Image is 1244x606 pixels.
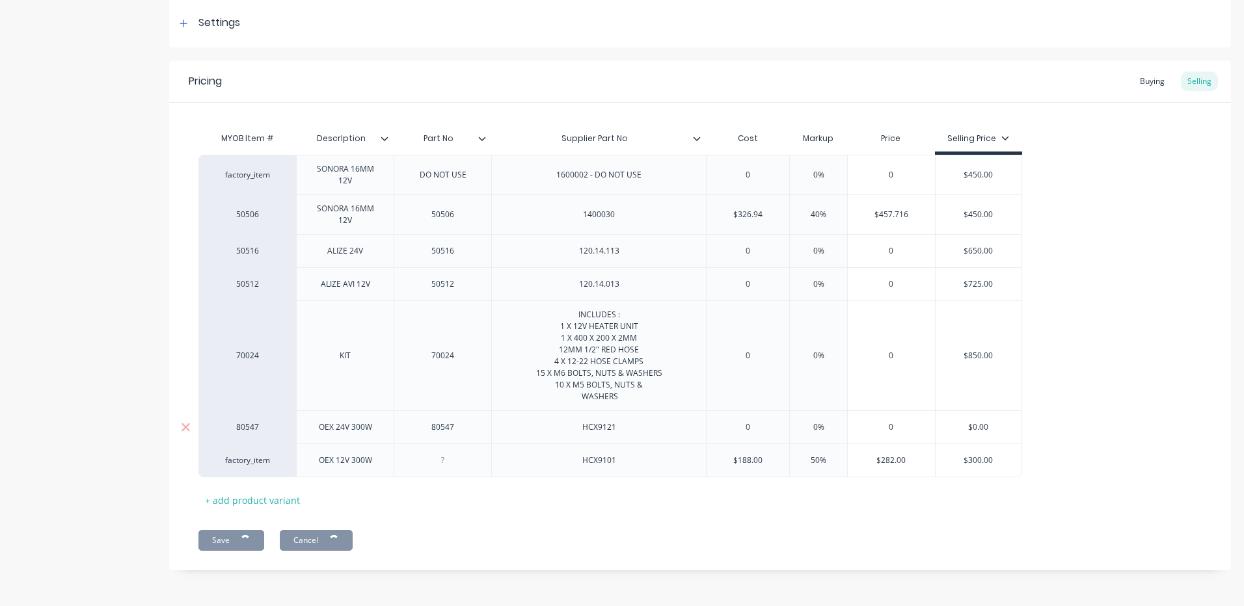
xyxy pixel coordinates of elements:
div: 0 [707,159,789,191]
div: factory_itemOEX 12V 300WHCX9101$188.0050%$282.00$300.00 [198,443,1022,477]
div: $300.00 [936,444,1022,477]
div: OEX 12V 300W [308,452,383,469]
div: 50506SONORA 16MM 12V505061400030$326.9440%$457.716$450.00 [198,194,1022,234]
div: INCLUDES : 1 X 12V HEATER UNIT 1 X 400 X 200 X 2MM 12MM 1/2" RED HOSE 4 X 12-22 HOSE CLAMPS 15 X ... [526,306,673,405]
div: $850.00 [936,339,1022,372]
button: Save [198,530,264,551]
div: Selling [1181,72,1218,91]
div: $650.00 [936,235,1022,267]
div: SONORA 16MM 12V [302,200,388,229]
div: $282.00 [848,444,935,477]
div: 0% [786,339,851,372]
div: factory_itemSONORA 16MM 12VDO NOT USE1600002 - DO NOT USE00%0$450.00 [198,155,1022,194]
div: Selling Price [947,133,1009,144]
div: 0 [848,411,935,443]
div: MYOB Item # [198,125,296,151]
div: 50% [786,444,851,477]
div: 70024 [211,350,283,362]
div: 0 [707,339,789,372]
div: 0% [786,411,851,443]
div: 120.14.113 [567,243,632,259]
div: 0 [848,268,935,300]
div: Price [847,125,935,151]
div: Cost [706,125,789,151]
div: 0 [848,339,935,372]
div: 0 [707,235,789,267]
div: ALIZE 24V [313,243,378,259]
div: $0.00 [936,411,1022,443]
div: $450.00 [936,198,1022,231]
div: 0% [786,268,851,300]
div: 0% [786,159,851,191]
div: 0 [848,159,935,191]
div: Pricing [189,73,222,89]
div: $326.94 [707,198,789,231]
div: 50516 [411,243,476,259]
div: 120.14.013 [567,276,632,293]
div: 0 [707,268,789,300]
div: ALIZE AVI 12V [310,276,381,293]
div: factory_item [211,169,283,181]
div: SONORA 16MM 12V [302,161,388,189]
div: Part No [394,122,483,155]
div: Supplier Part No [491,125,706,151]
div: 40% [786,198,851,231]
div: 50512ALIZE AVI 12V50512120.14.01300%0$725.00 [198,267,1022,300]
div: 0% [786,235,851,267]
div: Buying [1133,72,1171,91]
div: 1600002 - DO NOT USE [546,166,652,183]
div: + add product variant [198,490,306,510]
div: 80547 [411,419,476,436]
div: 50516ALIZE 24V50516120.14.11300%0$650.00 [198,234,1022,267]
div: 50506 [411,206,476,223]
div: $725.00 [936,268,1022,300]
button: Cancel [280,530,353,551]
div: Markup [789,125,847,151]
div: 50512 [211,278,283,290]
div: 0 [848,235,935,267]
div: $188.00 [707,444,789,477]
div: 70024KIT70024INCLUDES : 1 X 12V HEATER UNIT 1 X 400 X 200 X 2MM 12MM 1/2" RED HOSE 4 X 12-22 HOSE... [198,300,1022,410]
div: Settings [198,15,240,31]
div: DescrIption [296,122,386,155]
div: $457.716 [848,198,935,231]
div: 50516 [211,245,283,257]
div: 50506 [211,209,283,220]
div: DescrIption [296,125,394,151]
div: 80547OEX 24V 300W80547HCX912100%0$0.00 [198,410,1022,443]
div: 70024 [411,347,476,364]
div: DO NOT USE [409,166,477,183]
div: 1400030 [567,206,632,223]
div: HCX9101 [567,452,632,469]
div: $450.00 [936,159,1022,191]
div: KIT [313,347,378,364]
div: HCX9121 [567,419,632,436]
div: Part No [394,125,491,151]
div: OEX 24V 300W [308,419,383,436]
div: Supplier Part No [491,122,698,155]
div: 80547 [211,421,283,433]
div: factory_item [211,454,283,466]
div: 0 [707,411,789,443]
div: 50512 [411,276,476,293]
